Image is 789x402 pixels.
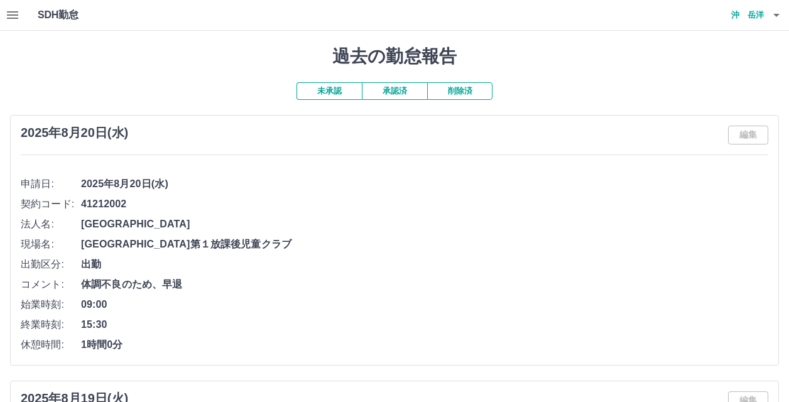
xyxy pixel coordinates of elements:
span: 体調不良のため、早退 [81,277,768,292]
button: 承認済 [362,82,427,100]
span: 出勤 [81,257,768,272]
span: 1時間0分 [81,337,768,352]
button: 削除済 [427,82,492,100]
button: 未承認 [297,82,362,100]
span: 41212002 [81,197,768,212]
h3: 2025年8月20日(水) [21,126,128,140]
span: 15:30 [81,317,768,332]
span: 申請日: [21,177,81,192]
h1: 過去の勤怠報告 [10,46,779,67]
span: [GEOGRAPHIC_DATA] [81,217,768,232]
span: [GEOGRAPHIC_DATA]第１放課後児童クラブ [81,237,768,252]
span: 出勤区分: [21,257,81,272]
span: 終業時刻: [21,317,81,332]
span: 09:00 [81,297,768,312]
span: コメント: [21,277,81,292]
span: 契約コード: [21,197,81,212]
span: 2025年8月20日(水) [81,177,768,192]
span: 休憩時間: [21,337,81,352]
span: 現場名: [21,237,81,252]
span: 始業時刻: [21,297,81,312]
span: 法人名: [21,217,81,232]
